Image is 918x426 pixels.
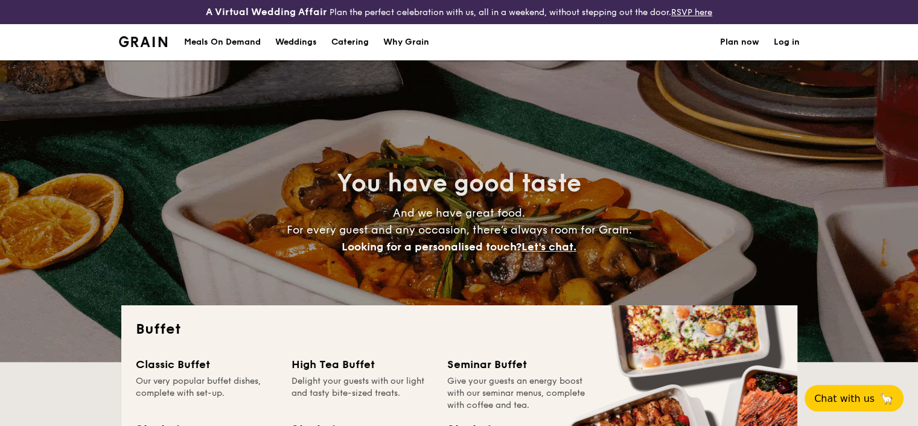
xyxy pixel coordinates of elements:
[337,169,581,198] span: You have good taste
[814,393,875,404] span: Chat with us
[268,24,324,60] a: Weddings
[331,24,369,60] h1: Catering
[287,206,632,253] span: And we have great food. For every guest and any occasion, there’s always room for Grain.
[177,24,268,60] a: Meals On Demand
[275,24,317,60] div: Weddings
[136,320,783,339] h2: Buffet
[774,24,800,60] a: Log in
[136,375,277,412] div: Our very popular buffet dishes, complete with set-up.
[720,24,759,60] a: Plan now
[383,24,429,60] div: Why Grain
[324,24,376,60] a: Catering
[292,356,433,373] div: High Tea Buffet
[447,356,588,373] div: Seminar Buffet
[671,7,712,17] a: RSVP here
[153,5,765,19] div: Plan the perfect celebration with us, all in a weekend, without stepping out the door.
[521,240,576,253] span: Let's chat.
[879,392,894,405] span: 🦙
[805,385,904,412] button: Chat with us🦙
[342,240,521,253] span: Looking for a personalised touch?
[119,36,168,47] img: Grain
[376,24,436,60] a: Why Grain
[447,375,588,412] div: Give your guests an energy boost with our seminar menus, complete with coffee and tea.
[292,375,433,412] div: Delight your guests with our light and tasty bite-sized treats.
[119,36,168,47] a: Logotype
[206,5,327,19] h4: A Virtual Wedding Affair
[184,24,261,60] div: Meals On Demand
[136,356,277,373] div: Classic Buffet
